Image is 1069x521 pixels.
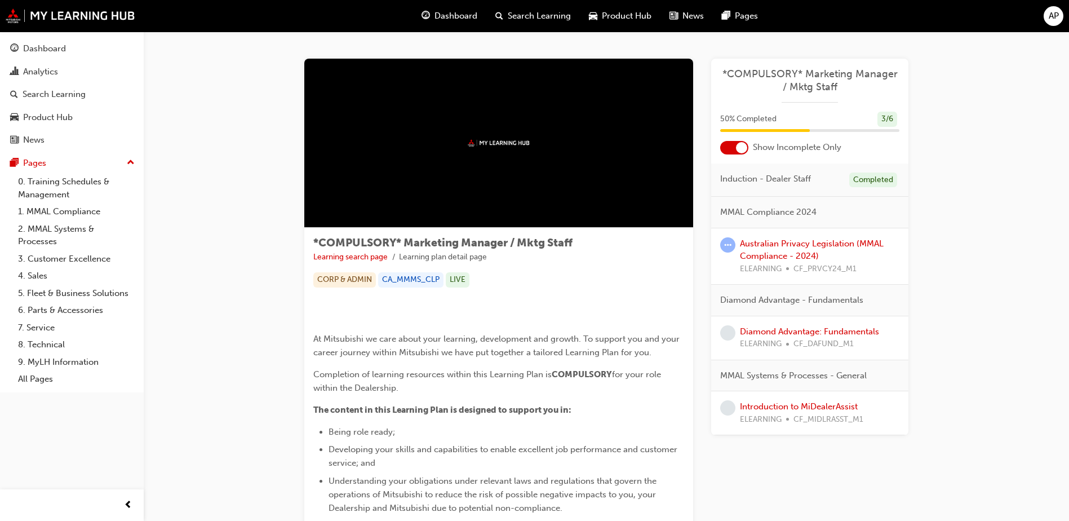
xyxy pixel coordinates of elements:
[720,173,811,186] span: Induction - Dealer Staff
[720,400,735,416] span: learningRecordVerb_NONE-icon
[14,285,139,302] a: 5. Fleet & Business Solutions
[329,427,395,437] span: Being role ready;
[6,8,135,23] img: mmal
[793,413,863,426] span: CF_MIDLRASST_M1
[740,401,858,412] a: Introduction to MiDealerAssist
[552,369,612,379] span: COMPULSORY
[486,5,580,28] a: search-iconSearch Learning
[5,36,139,153] button: DashboardAnalyticsSearch LearningProduct HubNews
[508,10,571,23] span: Search Learning
[720,237,735,253] span: learningRecordVerb_ATTEMPT-icon
[14,336,139,354] a: 8. Technical
[14,370,139,388] a: All Pages
[849,173,897,188] div: Completed
[877,112,897,127] div: 3 / 6
[378,272,443,288] div: CA_MMMS_CLP
[793,338,854,351] span: CF_DAFUND_M1
[434,10,477,23] span: Dashboard
[720,369,867,382] span: MMAL Systems & Processes - General
[23,65,58,78] div: Analytics
[720,113,777,126] span: 50 % Completed
[23,111,73,124] div: Product Hub
[682,10,704,23] span: News
[602,10,651,23] span: Product Hub
[468,139,530,147] img: mmal
[5,130,139,151] a: News
[14,354,139,371] a: 9. MyLH Information
[740,239,884,262] a: Australian Privacy Legislation (MMAL Compliance - 2024)
[720,68,899,93] a: *COMPULSORY* Marketing Manager / Mktg Staff
[412,5,486,28] a: guage-iconDashboard
[313,334,682,357] span: At Mitsubishi we care about your learning, development and growth. To support you and your career...
[735,10,758,23] span: Pages
[10,135,19,145] span: news-icon
[5,153,139,174] button: Pages
[5,84,139,105] a: Search Learning
[740,326,879,337] a: Diamond Advantage: Fundamentals
[740,413,782,426] span: ELEARNING
[1049,10,1059,23] span: AP
[14,220,139,250] a: 2. MMAL Systems & Processes
[124,498,132,513] span: prev-icon
[14,267,139,285] a: 4. Sales
[446,272,469,288] div: LIVE
[713,5,767,28] a: pages-iconPages
[399,251,487,264] li: Learning plan detail page
[10,90,18,100] span: search-icon
[660,5,713,28] a: news-iconNews
[5,107,139,128] a: Product Hub
[10,158,19,169] span: pages-icon
[23,88,86,101] div: Search Learning
[740,338,782,351] span: ELEARNING
[313,236,573,249] span: *COMPULSORY* Marketing Manager / Mktg Staff
[329,476,659,513] span: Understanding your obligations under relevant laws and regulations that govern the operations of ...
[720,206,817,219] span: MMAL Compliance 2024
[720,325,735,341] span: learningRecordVerb_NONE-icon
[14,319,139,337] a: 7. Service
[313,272,376,288] div: CORP & ADMIN
[1044,6,1063,26] button: AP
[580,5,660,28] a: car-iconProduct Hub
[589,9,597,23] span: car-icon
[329,444,680,468] span: Developing your skills and capabilities to enable excellent job performance and customer service;...
[669,9,678,23] span: news-icon
[14,302,139,319] a: 6. Parts & Accessories
[422,9,430,23] span: guage-icon
[793,263,857,276] span: CF_PRVCY24_M1
[10,113,19,123] span: car-icon
[740,263,782,276] span: ELEARNING
[23,157,46,170] div: Pages
[5,61,139,82] a: Analytics
[127,156,135,170] span: up-icon
[23,42,66,55] div: Dashboard
[14,203,139,220] a: 1. MMAL Compliance
[5,38,139,59] a: Dashboard
[720,294,863,307] span: Diamond Advantage - Fundamentals
[722,9,730,23] span: pages-icon
[14,250,139,268] a: 3. Customer Excellence
[313,369,663,393] span: for your role within the Dealership.
[313,252,388,262] a: Learning search page
[313,369,552,379] span: Completion of learning resources within this Learning Plan is
[313,405,571,415] span: The content in this Learning Plan is designed to support you in:
[10,44,19,54] span: guage-icon
[23,134,45,147] div: News
[14,173,139,203] a: 0. Training Schedules & Management
[10,67,19,77] span: chart-icon
[495,9,503,23] span: search-icon
[753,141,841,154] span: Show Incomplete Only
